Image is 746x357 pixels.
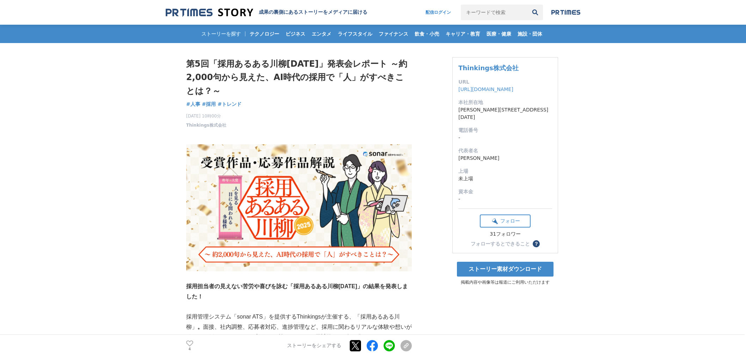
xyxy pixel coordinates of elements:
dd: [PERSON_NAME] [458,155,552,162]
h1: 第5回「採用あるある川柳[DATE]」発表会レポート ～約2,000句から見えた、AI時代の採用で「人」がすべきことは？～ [186,57,412,98]
h2: 成果の裏側にあるストーリーをメディアに届ける [259,9,367,16]
span: 施設・団体 [515,31,545,37]
dt: URL [458,78,552,86]
dt: 代表者名 [458,147,552,155]
span: ビジネス [283,31,308,37]
dd: 未上場 [458,175,552,182]
span: キャリア・教育 [443,31,483,37]
button: ？ [533,240,540,247]
a: ライフスタイル [335,25,375,43]
span: テクノロジー [247,31,282,37]
a: ビジネス [283,25,308,43]
dt: 資本金 [458,188,552,195]
a: 配信ログイン [418,5,458,20]
span: #トレンド [218,101,241,107]
a: Thinkings株式会社 [458,64,519,72]
a: 医療・健康 [484,25,514,43]
a: #採用 [202,101,216,108]
button: 検索 [527,5,543,20]
a: ストーリー素材ダウンロード [457,262,554,277]
a: [URL][DOMAIN_NAME] [458,86,513,92]
dt: 上場 [458,168,552,175]
img: 成果の裏側にあるストーリーをメディアに届ける [166,8,253,17]
span: #採用 [202,101,216,107]
span: ライフスタイル [335,31,375,37]
a: 成果の裏側にあるストーリーをメディアに届ける 成果の裏側にあるストーリーをメディアに届ける [166,8,367,17]
span: 医療・健康 [484,31,514,37]
a: テクノロジー [247,25,282,43]
input: キーワードで検索 [461,5,527,20]
dd: - [458,195,552,203]
p: ストーリーをシェアする [287,343,341,349]
span: #人事 [186,101,200,107]
a: #トレンド [218,101,241,108]
strong: 。 [197,324,203,330]
dd: - [458,134,552,141]
div: フォローするとできること [471,241,530,246]
a: #人事 [186,101,200,108]
dt: 電話番号 [458,127,552,134]
span: ファイナンス [376,31,411,37]
a: Thinkings株式会社 [186,122,226,128]
dt: 本社所在地 [458,99,552,106]
span: エンタメ [309,31,334,37]
dd: [PERSON_NAME][STREET_ADDRESS][DATE] [458,106,552,121]
a: 飲食・小売 [412,25,442,43]
img: thumbnail_61bb5e20-815b-11f0-8cc4-db4d99a26478.png [186,144,412,271]
img: prtimes [551,10,580,15]
a: キャリア・教育 [443,25,483,43]
p: 採用管理システム「sonar ATS」を提供するThinkingsが主催する、「採用あるある川柳」 面接、社内調整、応募者対応、進捗管理など、採用に関わるリアルな体験や想いが詰まった川柳は、 [186,312,412,342]
a: エンタメ [309,25,334,43]
p: 4 [186,347,193,351]
span: [DATE] 10時00分 [186,113,226,119]
p: 掲載内容や画像等は報道にご利用いただけます [452,279,558,285]
a: 施設・団体 [515,25,545,43]
span: ？ [534,241,539,246]
button: フォロー [480,214,531,228]
strong: [DATE]の初回から第5回までに、累計約5,500句が集まりました！ [231,334,397,340]
strong: 採用担当者の見えない苦労や喜びを詠む「採用あるある川柳[DATE]」の結果を発表しました！ [186,283,408,299]
span: 飲食・小売 [412,31,442,37]
a: ファイナンス [376,25,411,43]
div: 31フォロワー [480,231,531,237]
